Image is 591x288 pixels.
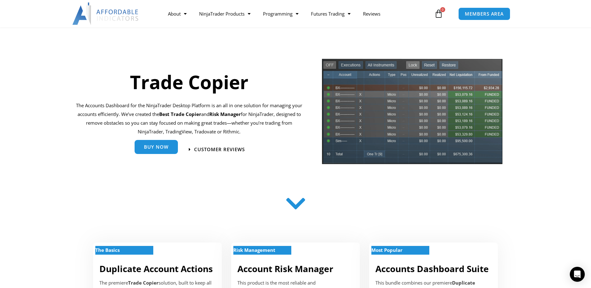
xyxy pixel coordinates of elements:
[233,247,275,253] strong: Risk Management
[144,145,169,149] span: Buy Now
[193,7,257,21] a: NinjaTrader Products
[162,7,433,21] nav: Menu
[458,7,510,20] a: MEMBERS AREA
[209,111,241,117] strong: Risk Manager
[440,7,445,12] span: 0
[95,247,120,253] strong: The Basics
[371,247,403,253] strong: Most Popular
[72,2,139,25] img: LogoAI | Affordable Indicators – NinjaTrader
[135,140,178,154] a: Buy Now
[257,7,305,21] a: Programming
[189,147,245,152] a: Customer Reviews
[159,111,201,117] b: Best Trade Copier
[425,5,452,23] a: 0
[194,147,245,152] span: Customer Reviews
[76,101,303,136] p: The Accounts Dashboard for the NinjaTrader Desktop Platform is an all in one solution for managin...
[321,58,503,169] img: tradecopier | Affordable Indicators – NinjaTrader
[465,12,504,16] span: MEMBERS AREA
[237,263,333,275] a: Account Risk Manager
[99,263,213,275] a: Duplicate Account Actions
[570,267,585,282] div: Open Intercom Messenger
[305,7,357,21] a: Futures Trading
[76,69,303,95] h1: Trade Copier
[375,263,489,275] a: Accounts Dashboard Suite
[162,7,193,21] a: About
[128,280,159,286] strong: Trade Copier
[357,7,387,21] a: Reviews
